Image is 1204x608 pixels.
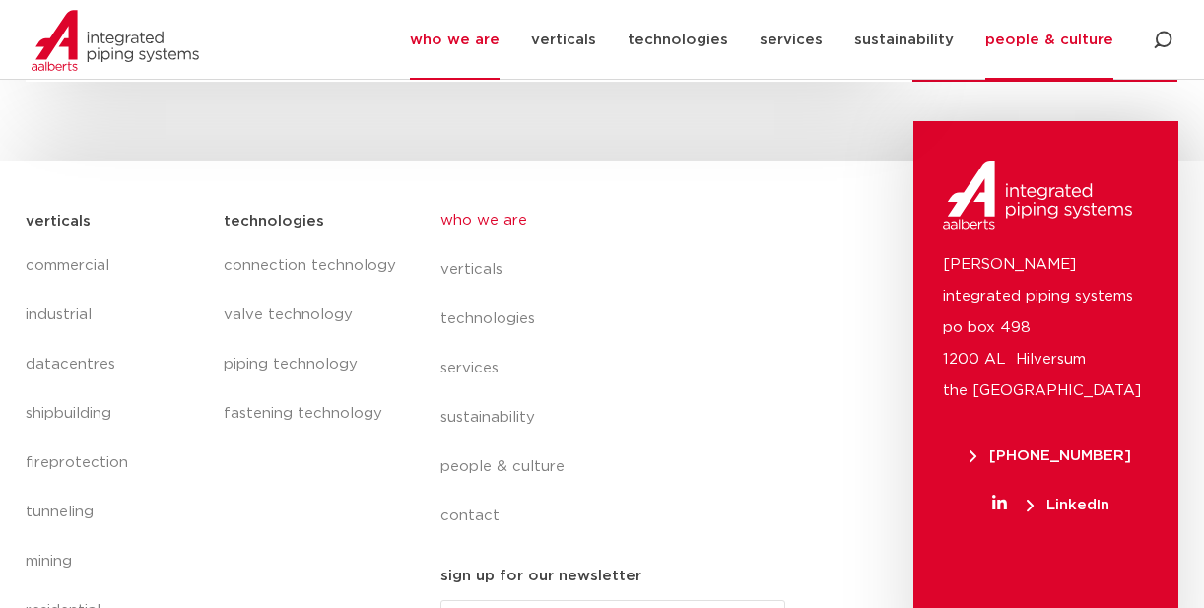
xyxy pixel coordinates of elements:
nav: Menu [224,241,401,439]
a: piping technology [224,340,401,389]
a: valve technology [224,291,401,340]
a: shipbuilding [26,389,204,439]
span: LinkedIn [1027,498,1109,512]
a: technologies [440,295,801,344]
p: [PERSON_NAME] integrated piping systems po box 498 1200 AL Hilversum the [GEOGRAPHIC_DATA] [943,249,1149,407]
a: connection technology [224,241,401,291]
a: LinkedIn [943,498,1159,512]
a: sustainability [440,393,801,442]
a: contact [440,492,801,541]
a: industrial [26,291,204,340]
h5: sign up for our newsletter [440,561,641,592]
a: commercial [26,241,204,291]
a: services [440,344,801,393]
a: [PHONE_NUMBER] [943,448,1159,463]
a: verticals [440,245,801,295]
h5: verticals [26,206,91,237]
a: datacentres [26,340,204,389]
a: fireprotection [26,439,204,488]
span: [PHONE_NUMBER] [970,448,1131,463]
nav: Menu [440,196,801,541]
h5: technologies [224,206,324,237]
a: fastening technology [224,389,401,439]
a: who we are [440,196,801,245]
a: tunneling [26,488,204,537]
a: people & culture [440,442,801,492]
a: mining [26,537,204,586]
